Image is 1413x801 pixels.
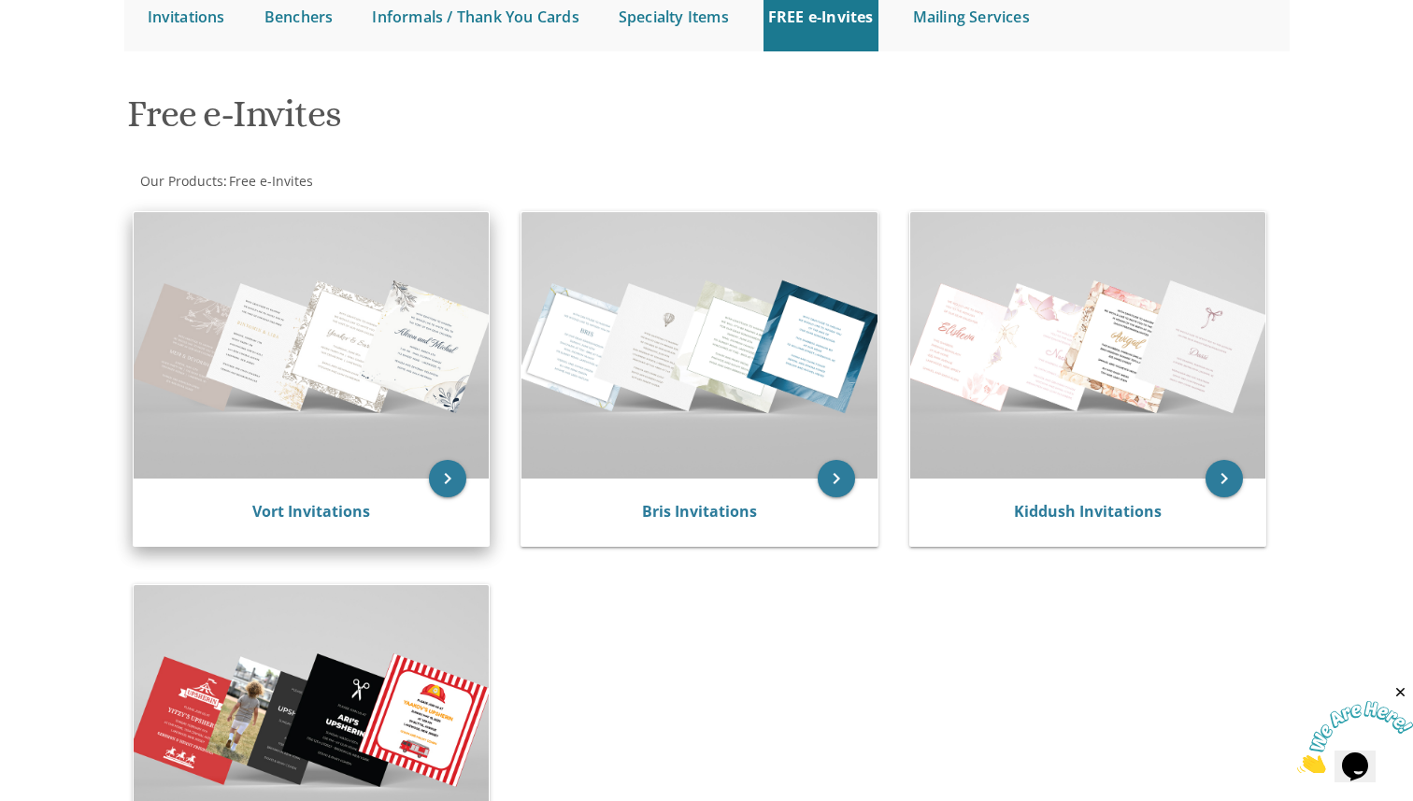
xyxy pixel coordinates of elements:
a: Bris Invitations [642,501,757,522]
img: Bris Invitations [521,212,878,479]
a: Kiddush Invitations [1014,501,1162,522]
span: Free e-Invites [229,172,313,190]
iframe: chat widget [1297,684,1413,773]
a: keyboard_arrow_right [818,460,855,497]
a: Free e-Invites [227,172,313,190]
a: keyboard_arrow_right [429,460,466,497]
h1: Free e-Invites [127,93,890,149]
a: Vort Invitations [252,501,370,522]
img: Kiddush Invitations [910,212,1266,479]
div: : [124,172,707,191]
img: Vort Invitations [134,212,490,479]
a: Our Products [138,172,223,190]
a: keyboard_arrow_right [1206,460,1243,497]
